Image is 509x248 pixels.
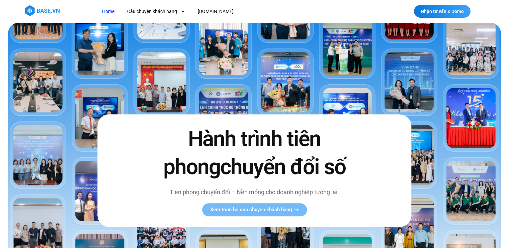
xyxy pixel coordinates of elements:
[202,203,307,216] a: Xem toàn bộ câu chuyện khách hàng
[193,5,239,18] a: [DOMAIN_NAME]
[97,5,356,18] nav: Menu
[220,154,346,179] span: chuyển đổi số
[97,5,119,18] a: Home
[149,188,360,197] p: Tiên phong chuyển đổi – Nền móng cho doanh nghiệp tương lai.
[149,125,360,181] h2: Hành trình tiên phong
[122,5,190,18] a: Câu chuyện khách hàng
[421,9,464,14] span: Nhận tư vấn & Demo
[414,5,471,18] a: Nhận tư vấn & Demo
[210,207,292,212] span: Xem toàn bộ câu chuyện khách hàng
